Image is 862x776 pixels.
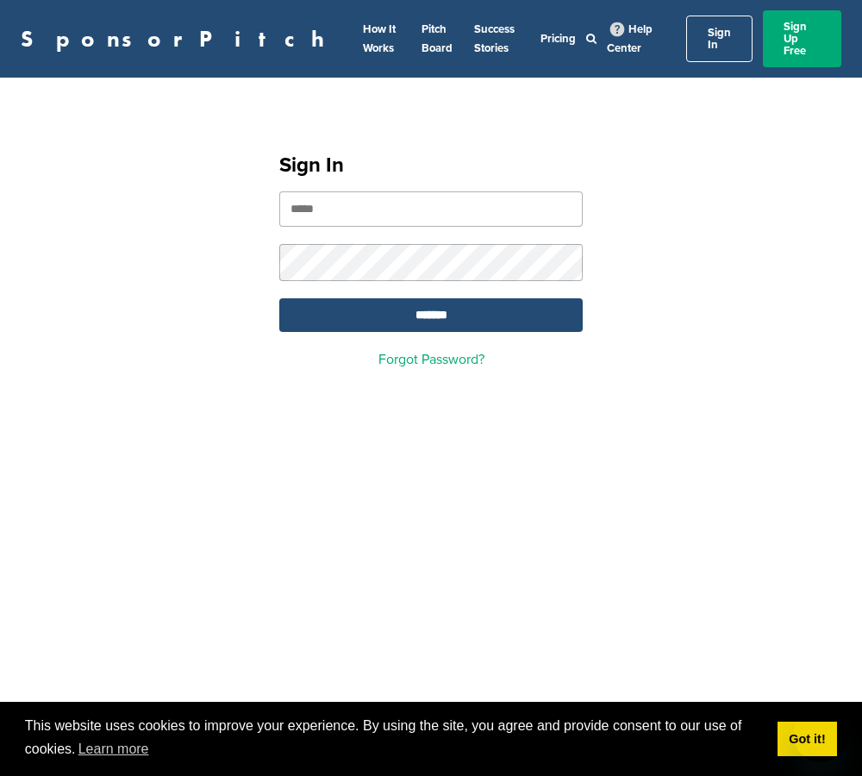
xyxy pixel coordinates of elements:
[279,150,583,181] h1: Sign In
[422,22,453,55] a: Pitch Board
[778,722,837,756] a: dismiss cookie message
[607,19,653,59] a: Help Center
[474,22,515,55] a: Success Stories
[76,736,152,762] a: learn more about cookies
[21,28,335,50] a: SponsorPitch
[763,10,841,67] a: Sign Up Free
[793,707,848,762] iframe: Button to launch messaging window
[540,32,576,46] a: Pricing
[378,351,484,368] a: Forgot Password?
[363,22,396,55] a: How It Works
[686,16,753,62] a: Sign In
[25,716,764,762] span: This website uses cookies to improve your experience. By using the site, you agree and provide co...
